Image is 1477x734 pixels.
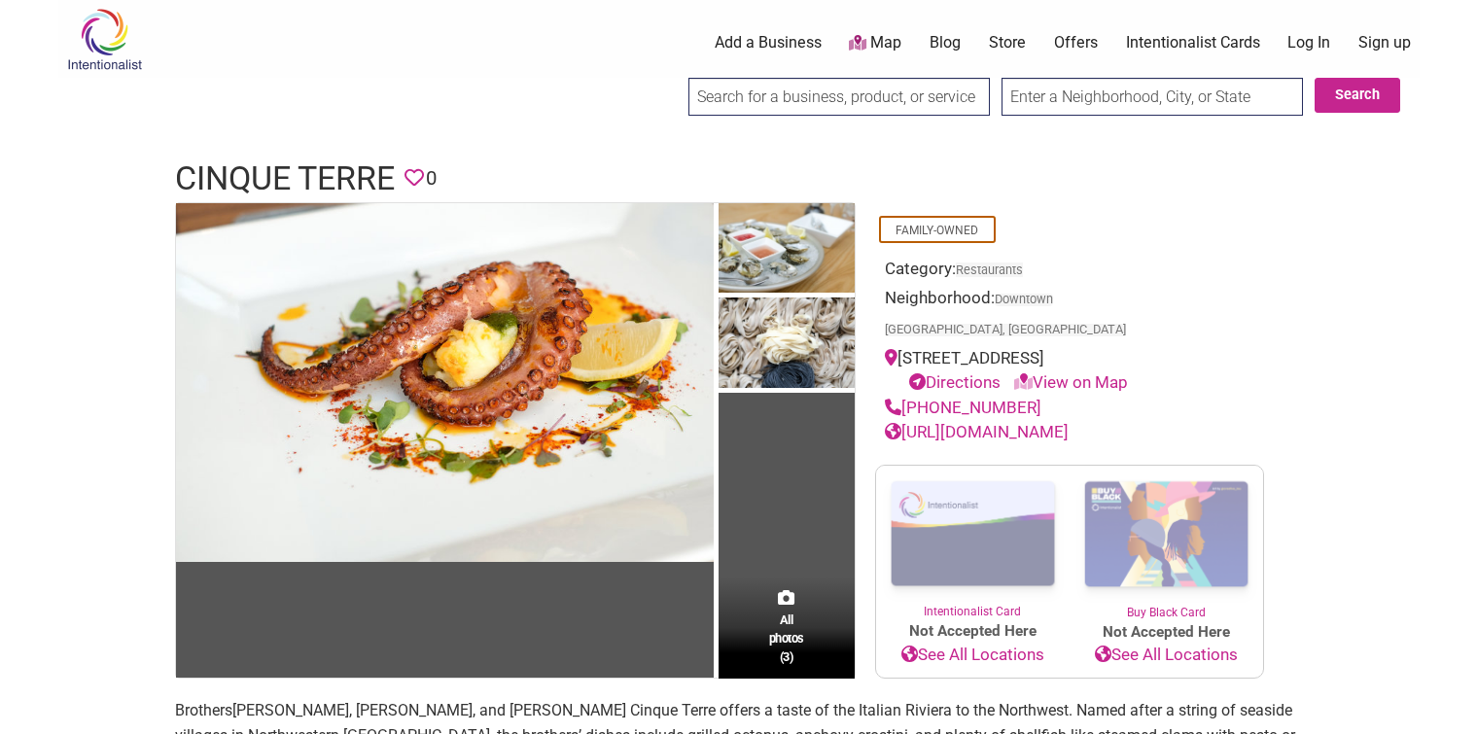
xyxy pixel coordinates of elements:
[896,224,978,237] a: Family-Owned
[885,346,1254,396] div: [STREET_ADDRESS]
[175,156,395,202] h1: Cinque Terre
[1070,466,1263,604] img: Buy Black Card
[989,32,1026,53] a: Store
[885,324,1126,336] span: [GEOGRAPHIC_DATA], [GEOGRAPHIC_DATA]
[876,620,1070,643] span: Not Accepted Here
[58,8,151,71] img: Intentionalist
[1014,372,1128,392] a: View on Map
[1287,32,1330,53] a: Log In
[1070,466,1263,621] a: Buy Black Card
[930,32,961,53] a: Blog
[956,262,1023,277] a: Restaurants
[688,78,990,116] input: Search for a business, product, or service
[849,32,901,54] a: Map
[1002,78,1303,116] input: Enter a Neighborhood, City, or State
[1315,78,1400,113] button: Search
[426,163,437,193] span: 0
[1126,32,1260,53] a: Intentionalist Cards
[769,611,804,666] span: All photos (3)
[885,422,1069,441] a: [URL][DOMAIN_NAME]
[876,466,1070,603] img: Intentionalist Card
[1070,621,1263,644] span: Not Accepted Here
[715,32,822,53] a: Add a Business
[1054,32,1098,53] a: Offers
[885,398,1041,417] a: [PHONE_NUMBER]
[995,294,1053,306] span: Downtown
[876,643,1070,668] a: See All Locations
[885,257,1254,287] div: Category:
[404,163,424,193] span: You must be logged in to save favorites.
[909,372,1001,392] a: Directions
[1070,643,1263,668] a: See All Locations
[885,286,1254,346] div: Neighborhood:
[876,466,1070,620] a: Intentionalist Card
[1358,32,1411,53] a: Sign up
